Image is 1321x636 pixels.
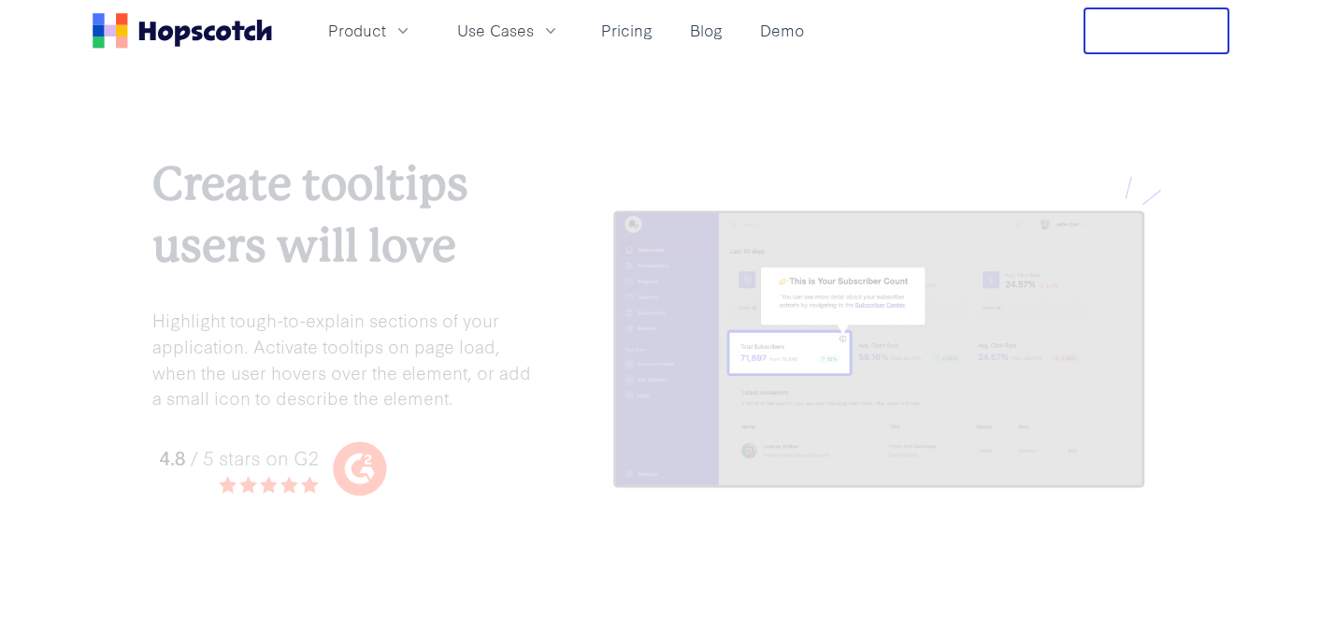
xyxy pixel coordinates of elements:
[317,15,424,46] button: Product
[682,15,730,46] a: Blog
[601,177,1170,504] img: tooltips for your application
[152,434,541,504] img: hopscotch g2
[93,13,272,49] a: Home
[152,307,541,412] p: Highlight tough-to-explain sections of your application. Activate tooltips on page load, when the...
[1084,7,1229,54] button: Free Trial
[446,15,571,46] button: Use Cases
[152,153,541,277] h1: Create tooltips users will love
[594,15,660,46] a: Pricing
[328,19,386,42] span: Product
[457,19,534,42] span: Use Cases
[753,15,811,46] a: Demo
